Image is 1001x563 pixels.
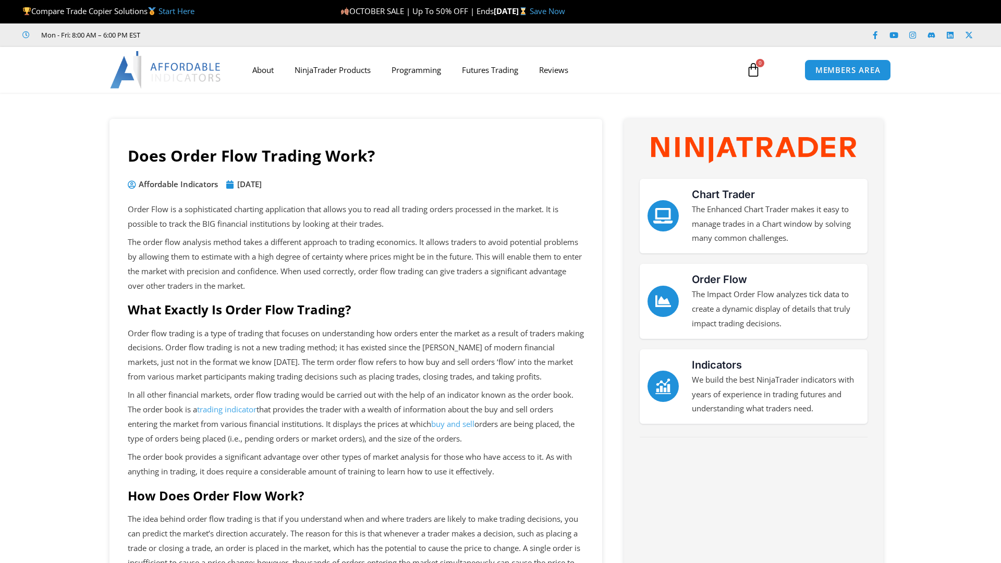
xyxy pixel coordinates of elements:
[692,359,742,371] a: Indicators
[804,59,892,81] a: MEMBERS AREA
[341,7,349,15] img: 🍂
[148,7,156,15] img: 🥇
[530,6,565,16] a: Save Now
[136,177,218,192] span: Affordable Indicators
[128,487,584,504] h2: How Does Order Flow Work?
[128,301,584,317] h2: What Exactly Is Order Flow Trading?
[651,137,856,163] img: NinjaTrader Wordmark color RGB | Affordable Indicators – NinjaTrader
[128,388,584,446] p: In all other financial markets, order flow trading would be carried out with the help of an indic...
[110,51,222,89] img: LogoAI | Affordable Indicators – NinjaTrader
[128,450,584,479] p: The order book provides a significant advantage over other types of market analysis for those who...
[692,373,860,417] p: We build the best NinjaTrader indicators with years of experience in trading futures and understa...
[22,6,194,16] span: Compare Trade Copier Solutions
[648,371,679,402] a: Indicators
[128,326,584,384] p: Order flow trading is a type of trading that focuses on understanding how orders enter the market...
[692,273,747,286] a: Order Flow
[494,6,530,16] strong: [DATE]
[648,200,679,231] a: Chart Trader
[23,7,31,15] img: 🏆
[128,202,584,231] p: Order Flow is a sophisticated charting application that allows you to read all trading orders pro...
[128,235,584,293] p: The order flow analysis method takes a different approach to trading economics. It allows traders...
[692,202,860,246] p: The Enhanced Chart Trader makes it easy to manage trades in a Chart window by solving many common...
[237,179,262,189] time: [DATE]
[529,58,579,82] a: Reviews
[242,58,734,82] nav: Menu
[519,7,527,15] img: ⌛
[648,286,679,317] a: Order Flow
[692,287,860,331] p: The Impact Order Flow analyzes tick data to create a dynamic display of details that truly impact...
[155,30,311,40] iframe: Customer reviews powered by Trustpilot
[451,58,529,82] a: Futures Trading
[730,55,776,85] a: 0
[39,29,140,41] span: Mon - Fri: 8:00 AM – 6:00 PM EST
[128,145,584,167] h1: Does Order Flow Trading Work?
[340,6,494,16] span: OCTOBER SALE | Up To 50% OFF | Ends
[197,404,257,414] a: trading indicator
[158,6,194,16] a: Start Here
[381,58,451,82] a: Programming
[692,188,755,201] a: Chart Trader
[431,419,474,429] a: buy and sell
[284,58,381,82] a: NinjaTrader Products
[242,58,284,82] a: About
[815,66,881,74] span: MEMBERS AREA
[756,59,764,67] span: 0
